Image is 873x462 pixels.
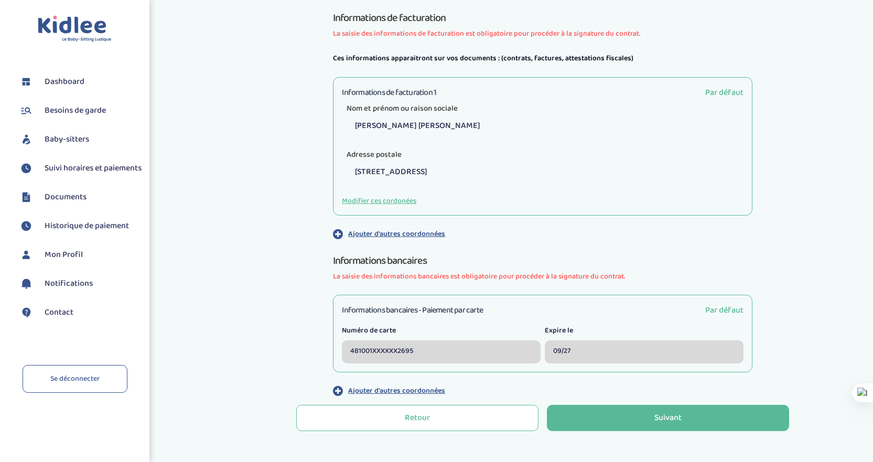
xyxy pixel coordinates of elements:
span: Baby-sitters [45,133,89,146]
button: Suivant [547,405,789,431]
img: profil.svg [18,247,34,263]
span: Mon Profil [45,249,83,261]
img: logo.svg [38,16,112,42]
h3: Informations de facturation 1 [342,86,436,99]
button: Retour [296,405,538,431]
a: Mon Profil [18,247,142,263]
a: Dashboard [18,74,142,90]
label: Adresse postale [342,147,406,164]
a: Se déconnecter [23,365,127,393]
h1: Informations de facturation [333,9,752,26]
a: Contact [18,305,142,320]
p: [STREET_ADDRESS] [350,160,743,184]
h3: Informations bancaires - Paiement par carte [342,304,483,317]
label: Numéro de carte [342,325,541,336]
a: Documents [18,189,142,205]
img: documents.svg [18,189,34,205]
a: Baby-sitters [18,132,142,147]
span: Historique de paiement [45,220,129,232]
h1: Informations bancaires [333,252,752,269]
img: dashboard.svg [18,74,34,90]
img: besoin.svg [18,103,34,119]
p: Ajouter d'autres coordonnées [348,229,445,240]
span: La saisie des informations de facturation est obligatoire pour procéder à la signature du contrat. [333,28,752,39]
img: babysitters.svg [18,132,34,147]
label: Expire le [545,325,743,336]
span: La saisie des informations bancaires est obligatoire pour procéder à la signature du contrat. [333,271,752,282]
label: Nom et prénom ou raison sociale [342,101,462,117]
span: Par défaut [705,304,743,317]
span: Documents [45,191,87,203]
a: Besoins de garde [18,103,142,119]
a: Suivi horaires et paiements [18,160,142,176]
div: 481001XXXXXX2695 [342,340,541,363]
p: Ajouter d'autres coordonnées [348,385,445,396]
a: Historique de paiement [18,218,142,234]
img: suivihoraire.svg [18,218,34,234]
button: Ajouter d'autres coordonnées [333,385,752,396]
img: notification.svg [18,276,34,292]
p: Ces informations apparaitront sur vos documents : (contrats, factures, attestations fiscales) [333,52,752,65]
div: Retour [405,412,430,424]
span: Notifications [45,277,93,290]
span: Contact [45,306,73,319]
p: [PERSON_NAME] [PERSON_NAME] [350,114,743,137]
div: Suivant [654,412,682,424]
img: suivihoraire.svg [18,160,34,176]
span: Dashboard [45,76,84,88]
button: Modifier ces cordonées [342,196,416,207]
span: Suivi horaires et paiements [45,162,142,175]
span: Par défaut [705,86,743,99]
a: Notifications [18,276,142,292]
span: Besoins de garde [45,104,106,117]
img: contact.svg [18,305,34,320]
button: Ajouter d'autres coordonnées [333,228,752,240]
div: 09/27 [545,340,743,363]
